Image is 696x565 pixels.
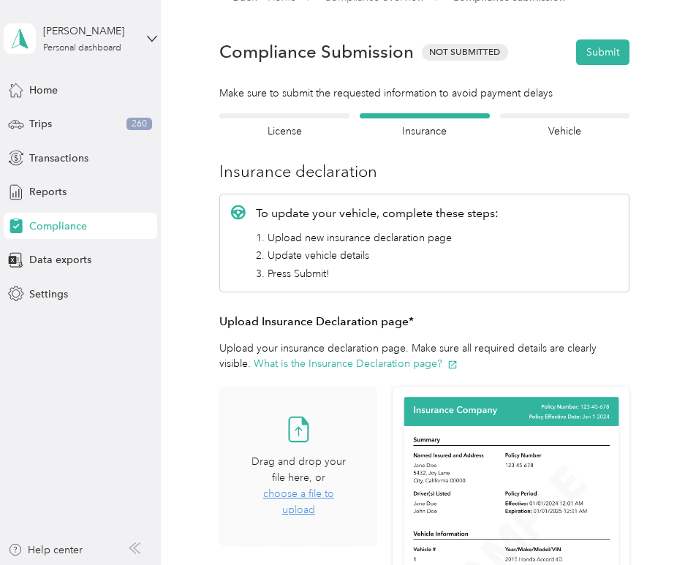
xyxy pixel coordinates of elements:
[251,455,346,484] span: Drag and drop your file here, or
[8,542,83,558] button: Help center
[43,23,135,39] div: [PERSON_NAME]
[29,287,68,302] span: Settings
[219,313,629,331] h3: Upload Insurance Declaration page*
[29,219,87,234] span: Compliance
[256,248,499,263] li: 2. Update vehicle details
[219,42,414,62] h1: Compliance Submission
[614,483,696,565] iframe: Everlance-gr Chat Button Frame
[43,44,121,53] div: Personal dashboard
[29,116,52,132] span: Trips
[126,118,152,131] span: 260
[219,341,629,371] p: Upload your insurance declaration page. Make sure all required details are clearly visible.
[29,151,88,166] span: Transactions
[219,159,629,183] h3: Insurance declaration
[219,86,629,101] div: Make sure to submit the requested information to avoid payment delays
[576,39,629,65] button: Submit
[263,488,334,516] span: choose a file to upload
[254,356,458,371] button: What is the Insurance Declaration page?
[256,205,499,222] p: To update your vehicle, complete these steps:
[422,44,508,61] span: Not Submitted
[256,230,499,246] li: 1. Upload new insurance declaration page
[220,387,377,545] span: Drag and drop your file here, orchoose a file to upload
[256,266,499,281] li: 3. Press Submit!
[29,252,91,268] span: Data exports
[500,124,630,139] h4: Vehicle
[29,184,67,200] span: Reports
[29,83,58,98] span: Home
[219,124,349,139] h4: License
[360,124,490,139] h4: Insurance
